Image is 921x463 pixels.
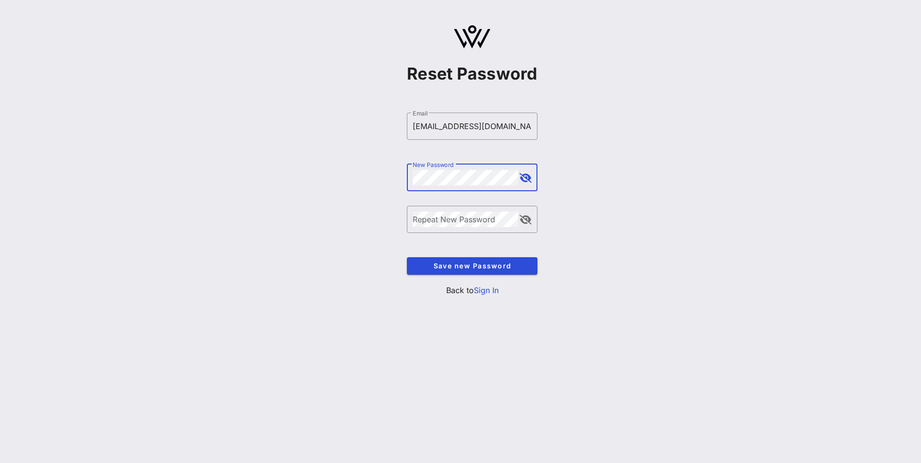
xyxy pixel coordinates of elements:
button: Save new Password [407,257,537,275]
button: append icon [519,173,532,183]
p: Back to [407,284,537,296]
img: logo.svg [454,25,490,49]
span: Save new Password [415,262,530,270]
label: Email [413,110,428,117]
a: Sign In [474,285,499,295]
button: append icon [519,215,532,225]
h1: Reset Password [407,64,537,83]
label: New Password [413,161,454,168]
